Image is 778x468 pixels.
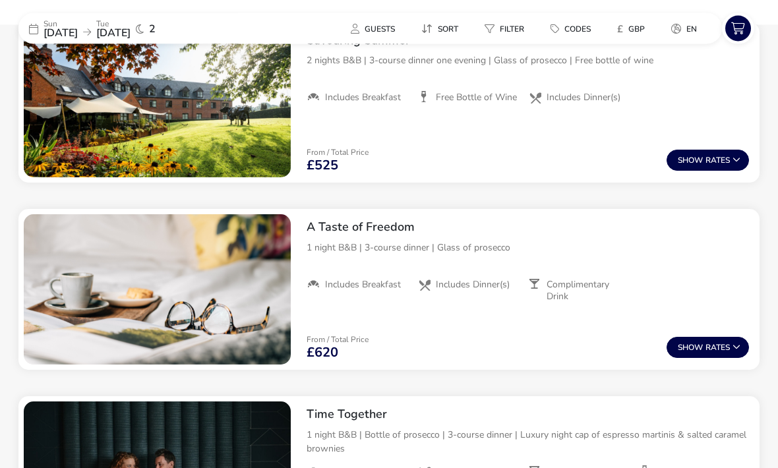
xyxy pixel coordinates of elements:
[96,20,131,28] p: Tue
[307,220,749,235] h2: A Taste of Freedom
[547,92,620,104] span: Includes Dinner(s)
[296,23,760,115] div: Savouring Summer2 nights B&B | 3-course dinner one evening | Glass of prosecco | Free bottle of w...
[500,24,524,34] span: Filter
[365,24,395,34] span: Guests
[564,24,591,34] span: Codes
[540,19,601,38] button: Codes
[44,26,78,40] span: [DATE]
[607,19,655,38] button: £GBP
[296,210,760,314] div: A Taste of Freedom1 night B&B | 3-course dinner | Glass of proseccoIncludes BreakfastIncludes Din...
[96,26,131,40] span: [DATE]
[474,19,535,38] button: Filter
[307,407,749,423] h2: Time Together
[678,157,705,165] span: Show
[438,24,458,34] span: Sort
[325,279,401,291] span: Includes Breakfast
[307,241,749,255] p: 1 night B&B | 3-course dinner | Glass of prosecco
[411,19,474,38] naf-pibe-menu-bar-item: Sort
[547,279,628,303] span: Complimentary Drink
[340,19,405,38] button: Guests
[436,92,517,104] span: Free Bottle of Wine
[686,24,697,34] span: en
[661,19,707,38] button: en
[617,22,623,36] i: £
[540,19,607,38] naf-pibe-menu-bar-item: Codes
[24,28,291,179] swiper-slide: 1 / 1
[307,54,749,68] p: 2 nights B&B | 3-course dinner one evening | Glass of prosecco | Free bottle of wine
[307,347,338,360] span: £620
[325,92,401,104] span: Includes Breakfast
[307,149,369,157] p: From / Total Price
[307,160,338,173] span: £525
[667,337,749,359] button: ShowRates
[307,336,369,344] p: From / Total Price
[411,19,469,38] button: Sort
[436,279,510,291] span: Includes Dinner(s)
[661,19,713,38] naf-pibe-menu-bar-item: en
[628,24,645,34] span: GBP
[474,19,540,38] naf-pibe-menu-bar-item: Filter
[678,344,705,353] span: Show
[667,150,749,171] button: ShowRates
[307,428,749,456] p: 1 night B&B | Bottle of prosecco | 3-course dinner | Luxury night cap of espresso martinis & salt...
[24,215,291,365] swiper-slide: 1 / 1
[340,19,411,38] naf-pibe-menu-bar-item: Guests
[18,13,216,44] div: Sun[DATE]Tue[DATE]2
[149,24,156,34] span: 2
[607,19,661,38] naf-pibe-menu-bar-item: £GBP
[44,20,78,28] p: Sun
